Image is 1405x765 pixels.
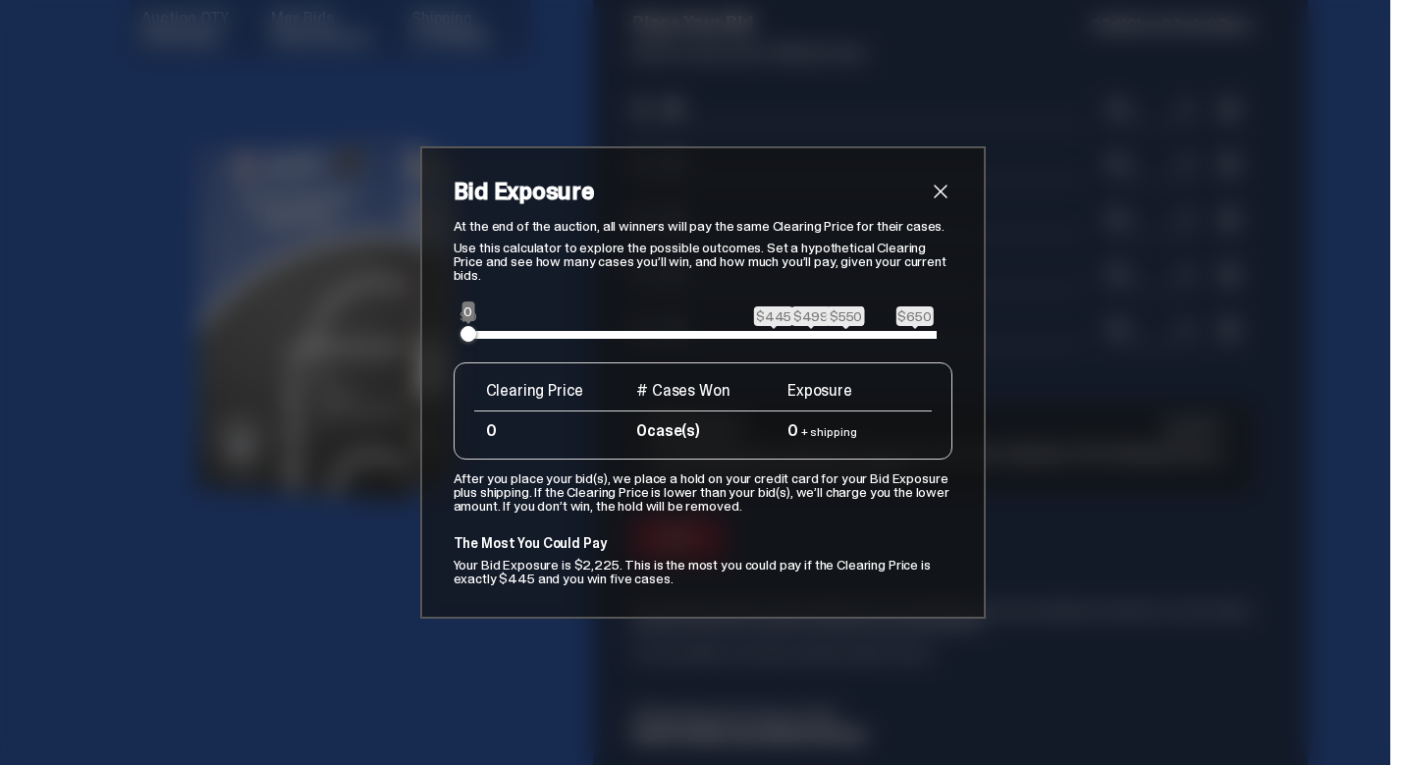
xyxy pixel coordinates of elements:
span: 0 [636,420,647,441]
p: Use this calculator to explore the possible outcomes. Set a hypothetical Clearing Price and see h... [454,241,952,282]
th: Exposure [776,371,931,411]
span: + shipping [801,424,857,440]
td: case(s) [624,411,776,452]
p: After you place your bid(s), we place a hold on your credit card for your Bid Exposure plus shipp... [454,471,952,513]
p: Your Bid Exposure is $2,225. This is the most you could pay if the Clearing Price is exactly $445... [454,558,952,585]
h2: Bid Exposure [454,180,929,203]
span: $445 [754,306,793,326]
span: $499 [791,306,831,326]
span: 0 [787,420,798,441]
span: 0 [463,302,472,320]
th: # Cases Won [624,371,776,411]
span: 0 [486,420,497,441]
p: At the end of the auction, all winners will pay the same Clearing Price for their cases. [454,219,952,233]
span: $549 [826,306,864,326]
span: $550 [828,306,864,326]
th: Clearing Price [474,371,625,411]
button: close [929,180,952,203]
p: The Most You Could Pay [454,536,952,550]
span: $0 [458,306,479,326]
span: $650 [895,306,933,326]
